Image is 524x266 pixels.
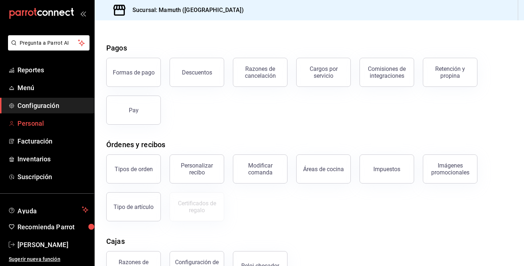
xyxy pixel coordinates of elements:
[106,236,125,247] div: Cajas
[114,203,154,210] div: Tipo de artículo
[9,255,88,263] span: Sugerir nueva función
[8,35,90,51] button: Pregunta a Parrot AI
[5,44,90,52] a: Pregunta a Parrot AI
[360,154,414,184] button: Impuestos
[115,166,153,173] div: Tipos de orden
[238,65,283,79] div: Razones de cancelación
[303,166,344,173] div: Áreas de cocina
[106,139,165,150] div: Órdenes y recibos
[17,205,79,214] span: Ayuda
[17,83,88,93] span: Menú
[296,58,351,87] button: Cargos por servicio
[129,107,139,114] div: Pay
[296,154,351,184] button: Áreas de cocina
[233,58,287,87] button: Razones de cancelación
[423,58,477,87] button: Retención y propina
[170,58,224,87] button: Descuentos
[17,118,88,128] span: Personal
[17,222,88,232] span: Recomienda Parrot
[106,192,161,221] button: Tipo de artículo
[174,200,219,214] div: Certificados de regalo
[423,154,477,184] button: Imágenes promocionales
[17,65,88,75] span: Reportes
[17,101,88,110] span: Configuración
[17,136,88,146] span: Facturación
[360,58,414,87] button: Comisiones de integraciones
[17,240,88,250] span: [PERSON_NAME]
[17,172,88,182] span: Suscripción
[233,154,287,184] button: Modificar comanda
[106,96,161,125] button: Pay
[364,65,409,79] div: Comisiones de integraciones
[238,162,283,176] div: Modificar comanda
[113,69,155,76] div: Formas de pago
[20,39,78,47] span: Pregunta a Parrot AI
[170,154,224,184] button: Personalizar recibo
[80,11,86,16] button: open_drawer_menu
[428,65,473,79] div: Retención y propina
[127,6,244,15] h3: Sucursal: Mamuth ([GEOGRAPHIC_DATA])
[301,65,346,79] div: Cargos por servicio
[106,154,161,184] button: Tipos de orden
[182,69,212,76] div: Descuentos
[373,166,400,173] div: Impuestos
[17,154,88,164] span: Inventarios
[174,162,219,176] div: Personalizar recibo
[170,192,224,221] button: Certificados de regalo
[428,162,473,176] div: Imágenes promocionales
[106,43,127,53] div: Pagos
[106,58,161,87] button: Formas de pago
